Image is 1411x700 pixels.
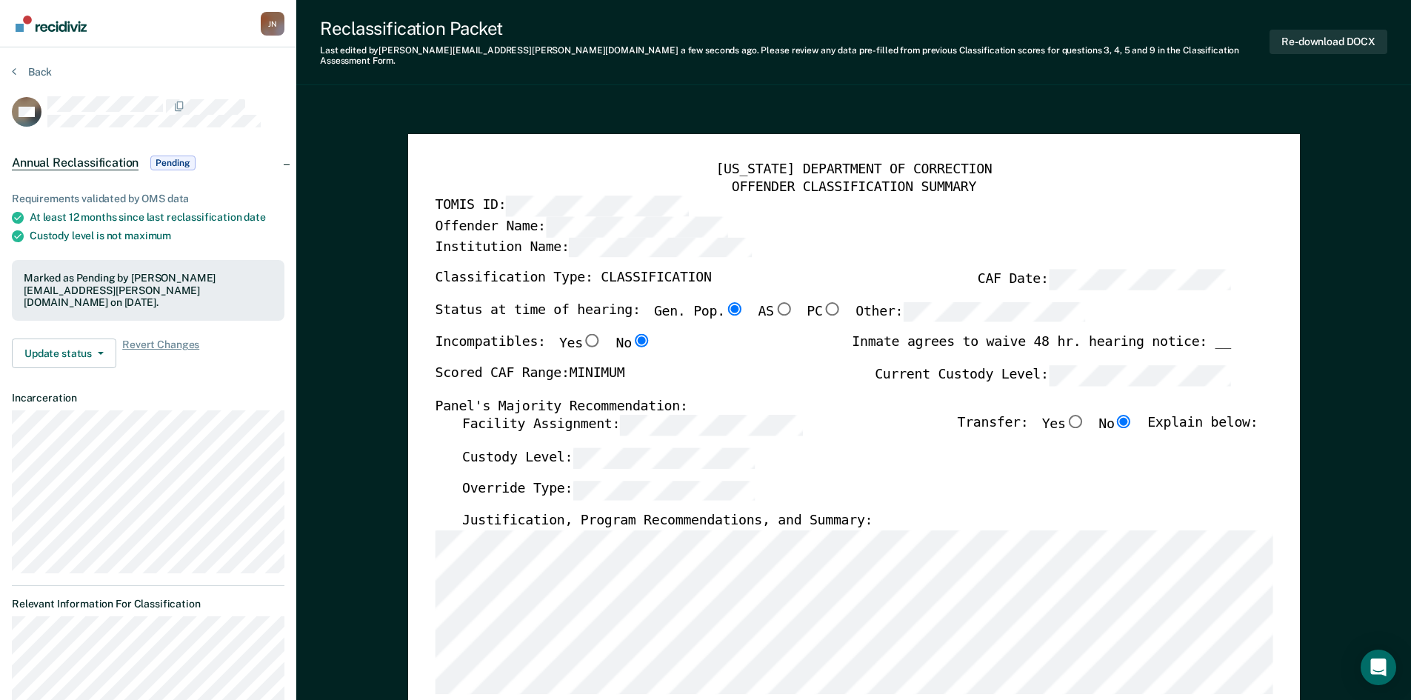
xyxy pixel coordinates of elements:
input: Current Custody Level: [1048,365,1230,386]
label: Custody Level: [461,447,755,468]
label: Yes [558,334,601,353]
div: Last edited by [PERSON_NAME][EMAIL_ADDRESS][PERSON_NAME][DOMAIN_NAME] . Please review any data pr... [320,45,1270,67]
input: Facility Assignment: [620,415,802,436]
div: Status at time of hearing: [435,301,1085,334]
input: Institution Name: [569,237,751,258]
div: At least 12 months since last reclassification [30,211,284,224]
label: No [1098,415,1134,436]
input: Gen. Pop. [724,301,744,315]
label: Justification, Program Recommendations, and Summary: [461,513,872,530]
label: Offender Name: [435,216,728,237]
label: TOMIS ID: [435,196,688,216]
span: maximum [124,230,171,241]
label: Scored CAF Range: MINIMUM [435,365,624,386]
label: Current Custody Level: [875,365,1231,386]
input: Custody Level: [573,447,755,468]
img: Recidiviz [16,16,87,32]
input: PC [822,301,841,315]
input: TOMIS ID: [506,196,688,216]
div: Requirements validated by OMS data [12,193,284,205]
input: Offender Name: [545,216,727,237]
label: Institution Name: [435,237,751,258]
input: No [631,334,650,347]
dt: Incarceration [12,392,284,404]
span: a few seconds ago [681,45,757,56]
div: OFFENDER CLASSIFICATION SUMMARY [435,179,1272,196]
span: date [244,211,265,223]
input: Yes [582,334,601,347]
div: Open Intercom Messenger [1361,650,1396,685]
div: [US_STATE] DEPARTMENT OF CORRECTION [435,161,1272,179]
span: Revert Changes [122,339,199,368]
button: Update status [12,339,116,368]
input: Yes [1065,415,1084,428]
button: Re-download DOCX [1270,30,1387,54]
span: Pending [150,156,195,170]
label: No [616,334,651,353]
label: Gen. Pop. [653,301,744,322]
input: CAF Date: [1048,269,1230,290]
div: Custody level is not [30,230,284,242]
input: Other: [903,301,1085,322]
div: J N [261,12,284,36]
button: Profile dropdown button [261,12,284,36]
div: Reclassification Packet [320,18,1270,39]
input: AS [773,301,793,315]
div: Panel's Majority Recommendation: [435,398,1230,416]
input: No [1114,415,1133,428]
div: Incompatibles: [435,334,651,365]
label: AS [758,301,793,322]
label: CAF Date: [977,269,1230,290]
div: Transfer: Explain below: [957,415,1258,447]
button: Back [12,65,52,79]
label: Facility Assignment: [461,415,801,436]
label: Yes [1041,415,1084,436]
label: PC [807,301,842,322]
input: Override Type: [573,480,755,501]
dt: Relevant Information For Classification [12,598,284,610]
div: Marked as Pending by [PERSON_NAME][EMAIL_ADDRESS][PERSON_NAME][DOMAIN_NAME] on [DATE]. [24,272,273,309]
span: Annual Reclassification [12,156,139,170]
label: Override Type: [461,480,755,501]
label: Other: [855,301,1085,322]
label: Classification Type: CLASSIFICATION [435,269,711,290]
div: Inmate agrees to waive 48 hr. hearing notice: __ [852,334,1231,365]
